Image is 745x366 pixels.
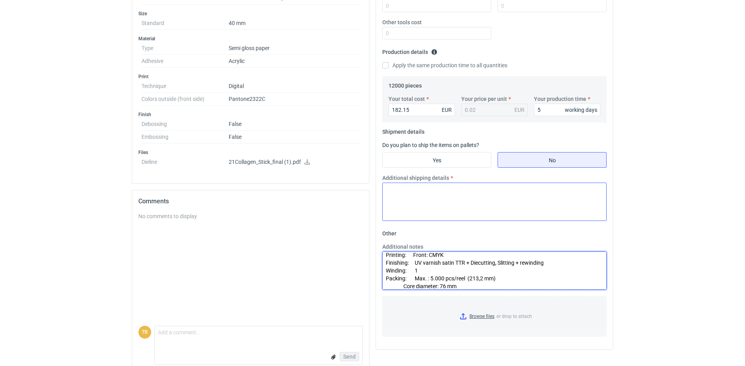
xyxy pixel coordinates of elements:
[229,80,360,93] dd: Digital
[229,118,360,131] dd: False
[138,111,363,118] h3: Finish
[141,118,229,131] dt: Debossing
[138,36,363,42] h3: Material
[382,174,449,182] label: Additional shipping details
[382,18,422,26] label: Other tools cost
[498,152,607,168] label: No
[141,17,229,30] dt: Standard
[389,104,455,116] input: 0
[382,126,424,135] legend: Shipment details
[141,156,229,171] dt: Dieline
[138,74,363,80] h3: Print
[442,106,452,114] div: EUR
[141,42,229,55] dt: Type
[382,61,507,69] label: Apply the same production time to all quantities
[229,55,360,68] dd: Acrylic
[382,227,396,237] legend: Other
[229,131,360,144] dd: False
[389,79,422,89] legend: 12000 pieces
[141,55,229,68] dt: Adhesive
[229,17,360,30] dd: 40 mm
[340,352,359,361] button: Send
[229,42,360,55] dd: Semi gloss paper
[141,93,229,106] dt: Colors outside (front side)
[382,46,437,55] legend: Production details
[534,104,600,116] input: 0
[383,296,606,336] label: or drop to attach
[229,93,360,106] dd: Pantone2322C
[389,95,425,103] label: Your total cost
[343,354,356,359] span: Send
[141,80,229,93] dt: Technique
[514,106,525,114] div: EUR
[382,251,607,290] textarea: Substrate: HERMAextracoat/62D/523 Printing: Front: CMYK Finishing: UV varnish satin TTR + Diecutt...
[461,95,507,103] label: Your price per unit
[138,11,363,17] h3: Size
[138,326,151,339] figcaption: TB
[138,149,363,156] h3: Files
[382,152,491,168] label: Yes
[382,27,491,39] input: 0
[565,106,597,114] div: working days
[138,197,363,206] h2: Comments
[138,212,363,220] div: No comments to display
[138,326,151,339] div: Tim Bastl
[141,131,229,144] dt: Embossing
[382,142,479,148] label: Do you plan to ship the items on pallets?
[534,95,586,103] label: Your production time
[382,243,423,251] label: Additional notes
[229,159,360,166] p: 21Collagen_Stick_final (1).pdf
